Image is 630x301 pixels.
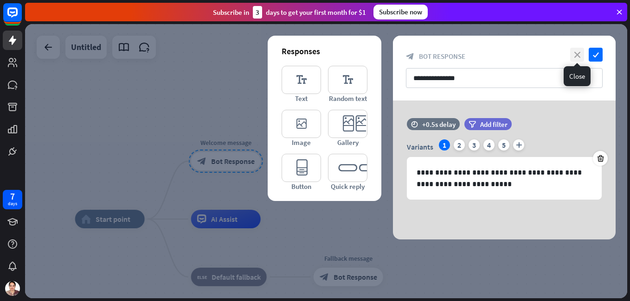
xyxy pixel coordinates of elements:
[480,120,508,129] span: Add filter
[419,52,465,61] span: Bot Response
[439,139,450,150] div: 1
[10,192,15,201] div: 7
[469,121,476,128] i: filter
[422,120,456,129] div: +0.5s delay
[7,4,35,31] button: Open LiveChat chat widget
[498,139,509,150] div: 5
[411,121,418,127] i: time
[454,139,465,150] div: 2
[570,48,584,62] i: close
[483,139,495,150] div: 4
[469,139,480,150] div: 3
[373,5,428,19] div: Subscribe now
[8,201,17,207] div: days
[213,6,366,19] div: Subscribe in days to get your first month for $1
[3,190,22,209] a: 7 days
[513,139,524,150] i: plus
[407,142,433,151] span: Variants
[406,52,414,61] i: block_bot_response
[589,48,603,62] i: check
[253,6,262,19] div: 3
